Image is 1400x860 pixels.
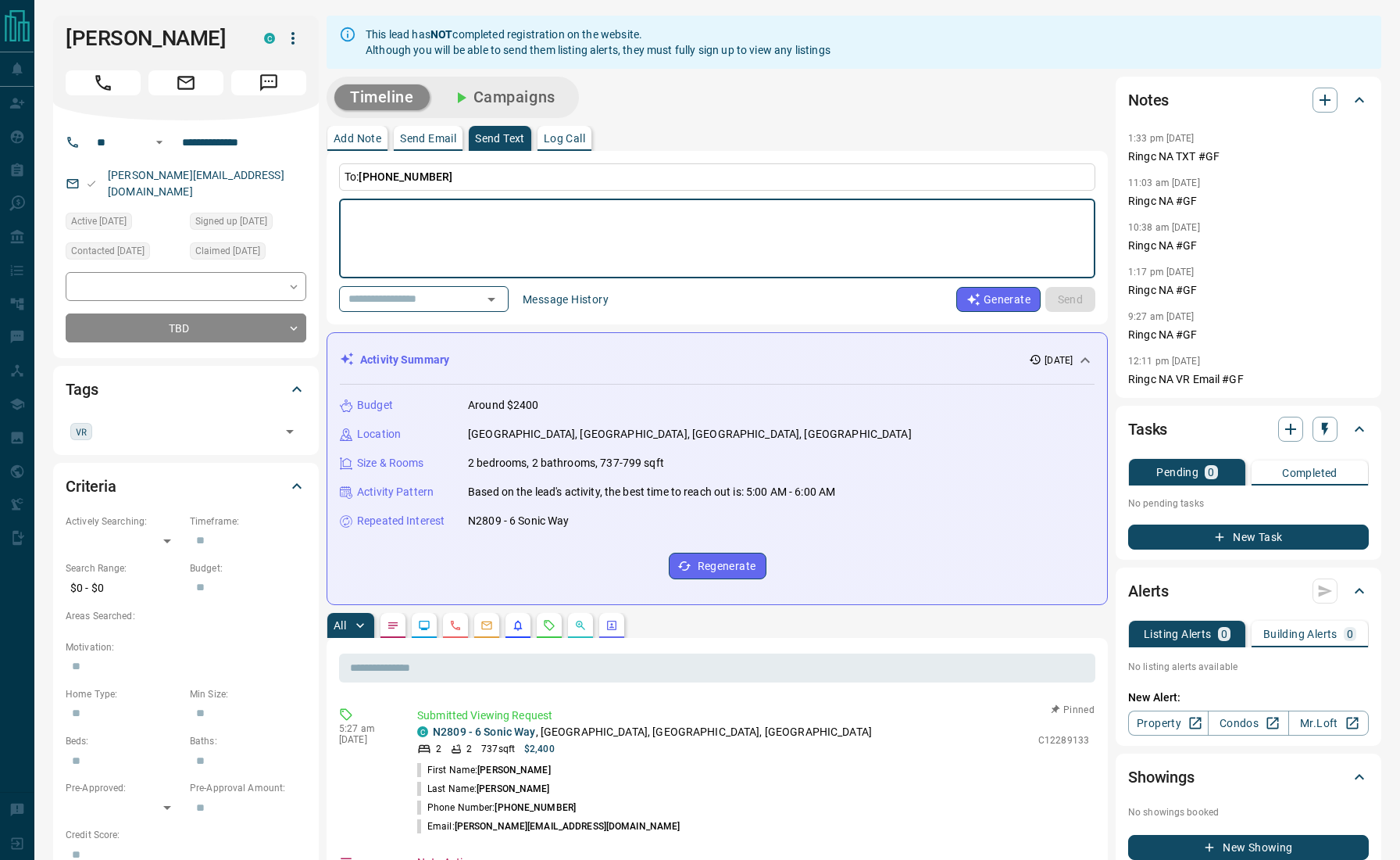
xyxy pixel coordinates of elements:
div: condos.ca [264,33,275,44]
p: Areas Searched: [66,609,306,623]
h1: [PERSON_NAME] [66,26,241,51]
a: Property [1128,711,1209,736]
svg: Opportunities [574,619,587,632]
p: 2 bedrooms, 2 bathrooms, 737-799 sqft [468,455,664,471]
span: [PERSON_NAME][EMAIL_ADDRESS][DOMAIN_NAME] [455,821,680,832]
p: N2809 - 6 Sonic Way [468,513,570,529]
p: 10:38 am [DATE] [1128,222,1200,233]
svg: Listing Alerts [512,619,524,632]
p: Search Range: [66,561,182,575]
div: Sat Jul 26 2025 [66,242,182,264]
p: Submitted Viewing Request [417,708,1089,724]
button: Open [150,133,169,152]
p: Ringc NA VR Email #GF [1128,371,1369,388]
span: Claimed [DATE] [195,243,260,259]
svg: Lead Browsing Activity [418,619,430,632]
p: Beds: [66,734,182,748]
h2: Tags [66,377,98,402]
a: [PERSON_NAME][EMAIL_ADDRESS][DOMAIN_NAME] [108,169,284,198]
p: To: [339,163,1095,191]
p: Motivation: [66,640,306,654]
strong: NOT [430,28,452,41]
button: Timeline [334,84,430,110]
button: Campaigns [436,84,571,110]
p: [GEOGRAPHIC_DATA], [GEOGRAPHIC_DATA], [GEOGRAPHIC_DATA], [GEOGRAPHIC_DATA] [468,426,912,443]
h2: Criteria [66,474,116,499]
a: Condos [1208,711,1288,736]
span: [PERSON_NAME] [477,765,550,776]
p: No showings booked [1128,805,1369,819]
h2: Notes [1128,88,1169,113]
p: C12289133 [1038,733,1089,747]
div: Activity Summary[DATE] [340,346,1095,374]
p: $0 - $0 [66,575,182,601]
svg: Notes [387,619,399,632]
p: Log Call [544,133,585,144]
span: [PERSON_NAME] [477,783,549,794]
p: 1:33 pm [DATE] [1128,133,1195,144]
p: Ringc NA #GF [1128,238,1369,254]
p: $2,400 [524,742,555,756]
svg: Emails [480,619,493,632]
div: Notes [1128,81,1369,119]
span: [PHONE_NUMBER] [495,802,576,813]
p: Timeframe: [190,514,306,529]
svg: Agent Actions [605,619,618,632]
div: Sat Jul 26 2025 [66,213,182,235]
div: condos.ca [417,726,428,737]
a: N2809 - 6 Sonic Way [433,726,536,738]
p: , [GEOGRAPHIC_DATA], [GEOGRAPHIC_DATA], [GEOGRAPHIC_DATA] [433,724,872,740]
p: No listing alerts available [1128,660,1369,674]
div: Tags [66,371,306,408]
a: Mr.Loft [1288,711,1369,736]
span: VR [76,424,87,439]
span: Signed up [DATE] [195,213,267,229]
p: 5:27 am [339,723,394,734]
h2: Tasks [1128,417,1167,442]
p: Activity Summary [360,352,449,368]
p: Add Note [334,133,381,144]
p: 0 [1221,629,1227,640]
p: Repeated Interest [357,513,445,529]
button: Open [279,421,301,443]
span: Call [66,70,141,95]
p: Ringc NA #GF [1128,193,1369,210]
p: Baths: [190,734,306,748]
p: 9:27 am [DATE] [1128,311,1195,322]
p: Based on the lead's activity, the best time to reach out is: 5:00 AM - 6:00 AM [468,484,835,500]
p: Building Alerts [1263,629,1337,640]
p: Actively Searching: [66,514,182,529]
p: Budget: [190,561,306,575]
p: Location [357,426,401,443]
p: Activity Pattern [357,484,434,500]
p: Size & Rooms [357,455,424,471]
p: Last Name: [417,782,550,796]
button: Regenerate [669,553,766,579]
span: Message [231,70,306,95]
p: 0 [1208,467,1214,478]
button: Open [480,288,502,310]
p: 2 [466,742,472,756]
p: Ringc NA #GF [1128,282,1369,299]
p: Budget [357,397,393,414]
p: 737 sqft [481,742,515,756]
p: 0 [1347,629,1353,640]
button: Pinned [1050,703,1095,717]
div: Criteria [66,468,306,505]
button: Generate [956,287,1041,312]
svg: Calls [449,619,462,632]
p: [DATE] [1045,353,1073,367]
div: Tasks [1128,410,1369,448]
div: Fri Jul 21 2023 [190,213,306,235]
h2: Showings [1128,765,1195,790]
p: Around $2400 [468,397,539,414]
p: New Alert: [1128,690,1369,706]
p: 11:03 am [DATE] [1128,177,1200,188]
p: Credit Score: [66,828,306,842]
p: Ringc NA TXT #GF [1128,149,1369,165]
div: Alerts [1128,572,1369,610]
h2: Alerts [1128,579,1169,604]
div: Sat Jul 26 2025 [190,242,306,264]
p: [DATE] [339,734,394,745]
p: First Name: [417,763,551,777]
